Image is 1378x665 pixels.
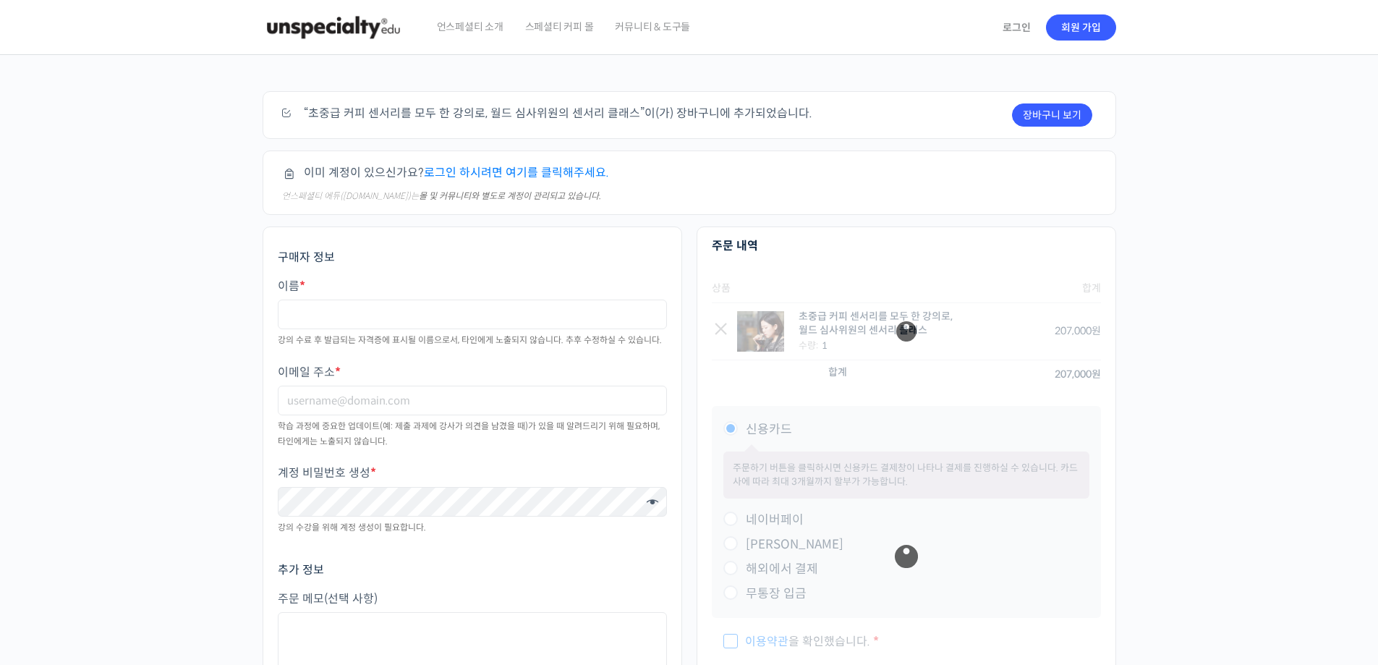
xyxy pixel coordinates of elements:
a: 장바구니 보기 [1012,103,1092,127]
label: 이름 [278,280,667,293]
div: 강의 수강을 위해 계정 생성이 필요합니다. [278,520,667,535]
h3: 구매자 정보 [278,250,667,266]
a: 로그인 [994,11,1039,44]
div: 강의 수료 후 발급되는 자격증에 표시될 이름으로서, 타인에게 노출되지 않습니다. 추후 수정하실 수 있습니다. [278,333,667,347]
h3: 추가 정보 [278,562,667,578]
label: 주문 메모 [278,593,667,606]
abbr: 필수 [335,365,341,380]
label: 이메일 주소 [278,366,667,379]
div: 언스페셜티 에듀([DOMAIN_NAME])는 [282,190,1092,203]
span: (선택 사항) [324,591,378,606]
abbr: 필수 [299,279,305,294]
a: 회원 가입 [1046,14,1116,41]
input: username@domain.com [278,386,667,415]
div: “초중급 커피 센서리를 모두 한 강의로, 월드 심사위원의 센서리 클래스”이(가) 장바구니에 추가되었습니다. [263,91,1116,139]
div: 이미 계정이 있으신가요? [263,151,1116,215]
h3: 주문 내역 [712,238,1101,254]
a: 로그인 하시려면 여기를 클릭해주세요. [424,165,609,180]
abbr: 필수 [370,465,376,480]
label: 계정 비밀번호 생성 [278,467,667,480]
div: 학습 과정에 중요한 업데이트(예: 제출 과제에 강사가 의견을 남겼을 때)가 있을 때 알려드리기 위해 필요하며, 타인에게는 노출되지 않습니다. [278,419,667,449]
strong: 몰 및 커뮤니티와 별도로 계정이 관리되고 있습니다. [419,190,601,201]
